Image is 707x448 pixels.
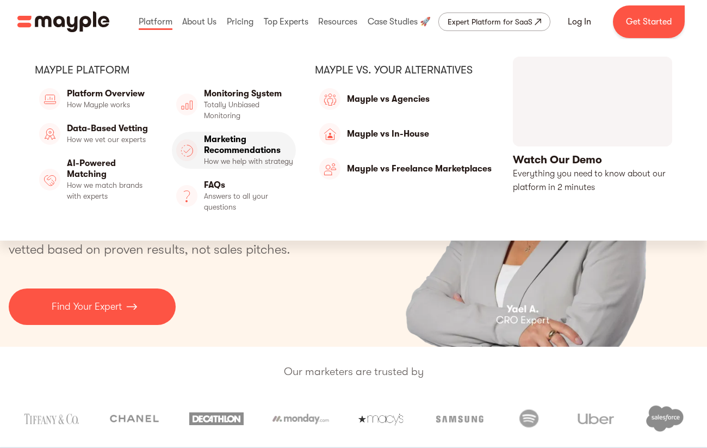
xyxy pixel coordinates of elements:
[438,13,550,31] a: Expert Platform for SaaS
[9,289,176,325] a: Find Your Expert
[315,63,494,77] div: Mayple vs. Your Alternatives
[448,15,532,28] div: Expert Platform for SaaS
[224,4,256,39] div: Pricing
[513,57,672,194] a: open lightbox
[179,4,219,39] div: About Us
[35,63,296,77] div: Mayple platform
[261,4,311,39] div: Top Experts
[511,322,707,448] iframe: Chat Widget
[17,11,109,32] a: home
[315,4,360,39] div: Resources
[555,9,604,35] a: Log In
[136,4,175,39] div: Platform
[613,5,685,38] a: Get Started
[52,299,122,314] p: Find Your Expert
[17,11,109,32] img: Mayple logo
